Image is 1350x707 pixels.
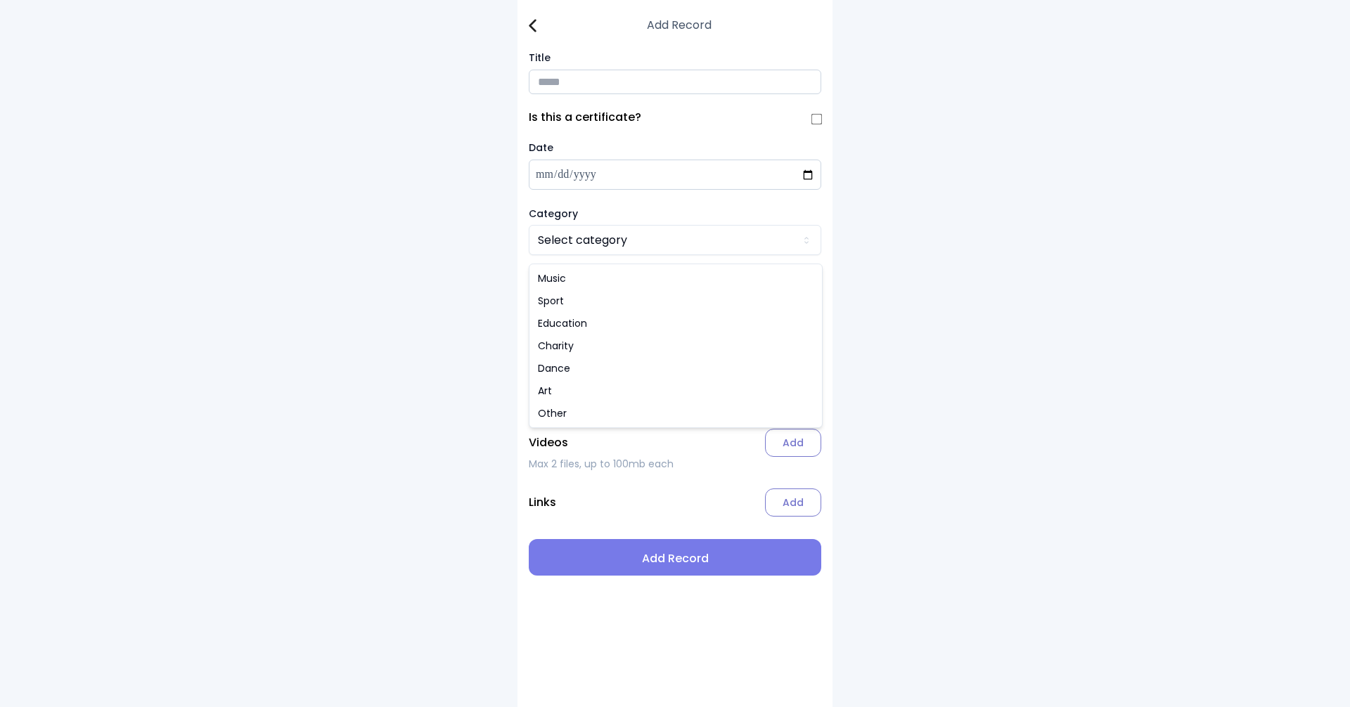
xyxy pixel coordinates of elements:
[538,406,567,420] span: Other
[538,316,587,330] span: Education
[538,339,574,353] span: Charity
[538,384,552,398] span: Art
[538,294,564,308] span: Sport
[538,361,570,375] span: Dance
[538,271,566,285] span: Music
